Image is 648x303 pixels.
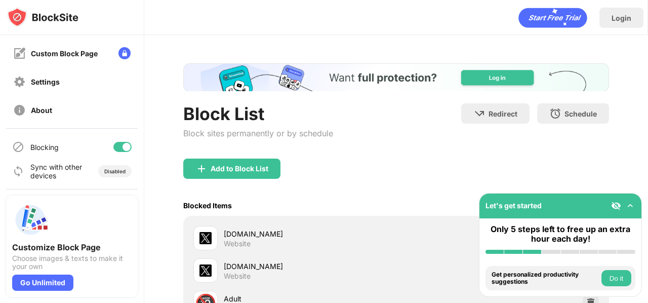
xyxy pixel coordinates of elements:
img: blocking-icon.svg [12,141,24,153]
div: Block List [183,103,333,124]
div: Blocked Items [183,201,232,210]
iframe: Banner [183,63,609,91]
div: [DOMAIN_NAME] [224,261,396,272]
div: Schedule [564,109,597,118]
img: push-custom-page.svg [12,202,49,238]
div: Blocking [30,143,59,151]
div: Website [224,272,251,281]
div: [DOMAIN_NAME] [224,229,396,239]
img: customize-block-page-off.svg [13,47,26,60]
img: logo-blocksite.svg [7,7,78,27]
div: Redirect [489,109,517,118]
div: Website [224,239,251,248]
img: favicons [199,232,212,244]
img: settings-off.svg [13,75,26,88]
div: Customize Block Page [12,242,132,252]
div: Go Unlimited [12,275,73,291]
img: lock-menu.svg [118,47,131,59]
button: Do it [601,270,631,286]
img: favicons [199,264,212,277]
div: Get personalized productivity suggestions [492,271,599,286]
div: Block sites permanently or by schedule [183,128,333,138]
div: Login [612,14,631,22]
div: Only 5 steps left to free up an extra hour each day! [485,224,635,244]
div: Settings [31,78,60,86]
img: omni-setup-toggle.svg [625,201,635,211]
img: sync-icon.svg [12,165,24,177]
div: Choose images & texts to make it your own [12,254,132,271]
img: about-off.svg [13,104,26,117]
div: Add to Block List [211,165,268,173]
div: animation [518,8,587,28]
div: Disabled [104,168,126,174]
div: Let's get started [485,201,542,210]
div: Custom Block Page [31,49,98,58]
div: Sync with other devices [30,163,83,180]
div: About [31,106,52,115]
img: eye-not-visible.svg [611,201,621,211]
